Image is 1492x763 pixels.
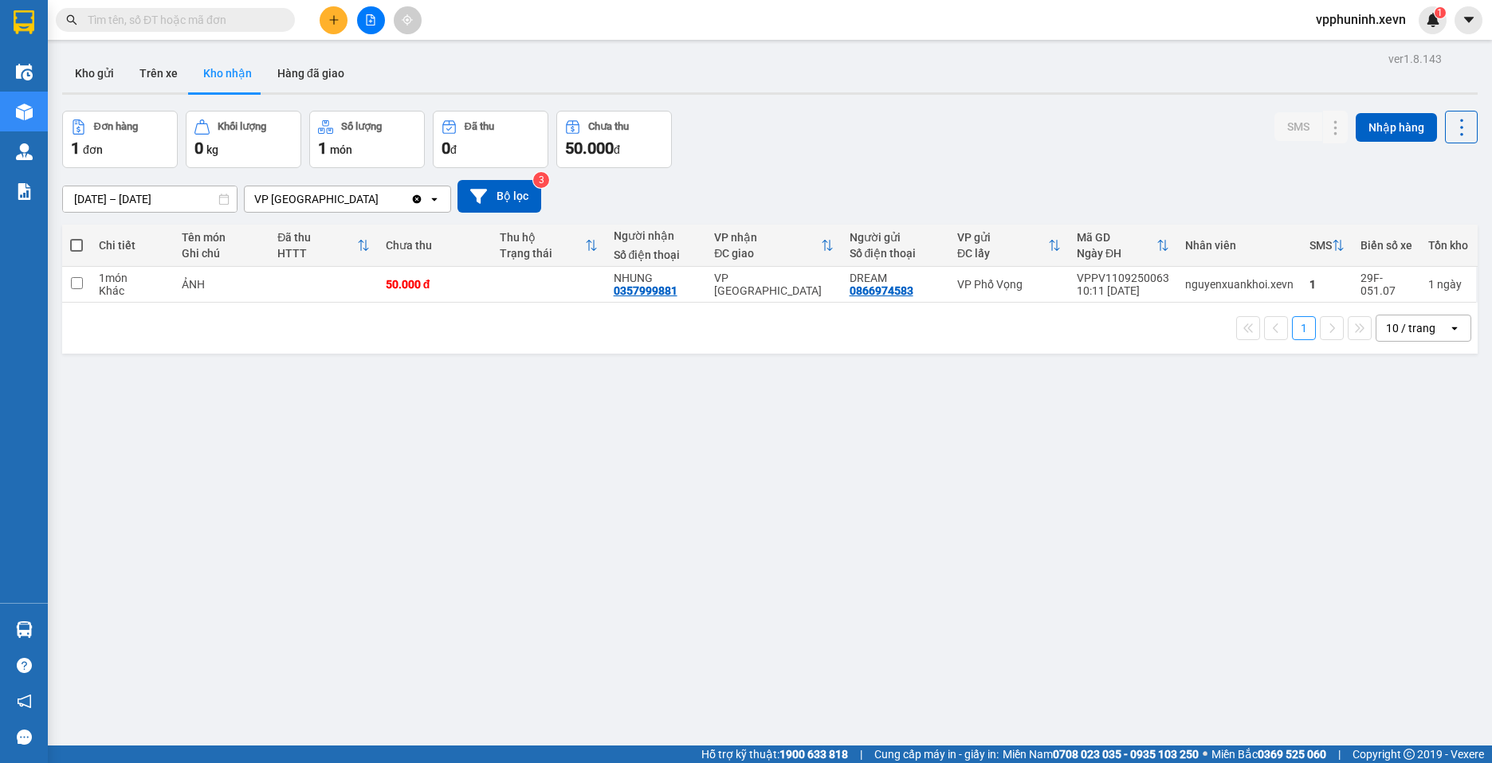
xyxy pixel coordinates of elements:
[850,272,941,284] div: DREAM
[62,54,127,92] button: Kho gửi
[17,694,32,709] span: notification
[14,10,34,34] img: logo-vxr
[357,6,385,34] button: file-add
[16,183,33,200] img: solution-icon
[1203,751,1207,757] span: ⚪️
[17,658,32,673] span: question-circle
[1428,239,1468,252] div: Tồn kho
[1185,278,1294,291] div: nguyenxuankhoi.xevn
[1069,225,1177,267] th: Toggle SortBy
[1077,247,1156,260] div: Ngày ĐH
[714,247,820,260] div: ĐC giao
[500,247,585,260] div: Trạng thái
[714,272,833,297] div: VP [GEOGRAPHIC_DATA]
[450,143,457,156] span: đ
[190,54,265,92] button: Kho nhận
[442,139,450,158] span: 0
[1448,322,1461,335] svg: open
[465,121,494,132] div: Đã thu
[182,231,261,244] div: Tên món
[614,284,677,297] div: 0357999881
[1462,13,1476,27] span: caret-down
[17,730,32,745] span: message
[386,239,484,252] div: Chưa thu
[99,272,166,284] div: 1 món
[66,14,77,25] span: search
[16,104,33,120] img: warehouse-icon
[1338,745,1341,763] span: |
[1053,748,1199,761] strong: 0708 023 035 - 0935 103 250
[99,239,166,252] div: Chi tiết
[949,225,1069,267] th: Toggle SortBy
[1258,748,1326,761] strong: 0369 525 060
[860,745,862,763] span: |
[1077,284,1169,297] div: 10:11 [DATE]
[1426,13,1440,27] img: icon-new-feature
[330,143,352,156] span: món
[394,6,422,34] button: aim
[206,143,218,156] span: kg
[779,748,848,761] strong: 1900 633 818
[1437,7,1443,18] span: 1
[850,247,941,260] div: Số điện thoại
[341,121,382,132] div: Số lượng
[850,284,913,297] div: 0866974583
[433,111,548,168] button: Đã thu0đ
[1386,320,1435,336] div: 10 / trang
[1292,316,1316,340] button: 1
[500,231,585,244] div: Thu hộ
[957,278,1061,291] div: VP Phố Vọng
[1077,231,1156,244] div: Mã GD
[320,6,347,34] button: plus
[957,247,1048,260] div: ĐC lấy
[1309,278,1345,291] div: 1
[706,225,841,267] th: Toggle SortBy
[957,231,1048,244] div: VP gửi
[277,247,356,260] div: HTTT
[533,172,549,188] sup: 3
[874,745,999,763] span: Cung cấp máy in - giấy in:
[1428,278,1468,291] div: 1
[614,229,699,242] div: Người nhận
[1303,10,1419,29] span: vpphuninh.xevn
[457,180,541,213] button: Bộ lọc
[83,143,103,156] span: đơn
[265,54,357,92] button: Hàng đã giao
[127,54,190,92] button: Trên xe
[1435,7,1446,18] sup: 1
[410,193,423,205] svg: Clear value
[701,745,848,763] span: Hỗ trợ kỹ thuật:
[1360,272,1412,297] div: 29F-051.07
[614,248,699,261] div: Số điện thoại
[328,14,340,25] span: plus
[194,139,203,158] span: 0
[1003,745,1199,763] span: Miền Nam
[62,111,178,168] button: Đơn hàng1đơn
[402,14,413,25] span: aim
[254,191,379,207] div: VP [GEOGRAPHIC_DATA]
[218,121,266,132] div: Khối lượng
[588,121,629,132] div: Chưa thu
[1309,239,1332,252] div: SMS
[99,284,166,297] div: Khác
[16,64,33,80] img: warehouse-icon
[1302,225,1353,267] th: Toggle SortBy
[1077,272,1169,284] div: VPPV1109250063
[94,121,138,132] div: Đơn hàng
[386,278,484,291] div: 50.000 đ
[614,272,699,284] div: NHUNG
[1211,745,1326,763] span: Miền Bắc
[309,111,425,168] button: Số lượng1món
[1185,239,1294,252] div: Nhân viên
[182,278,261,291] div: ẢNH
[428,193,441,205] svg: open
[1388,50,1442,68] div: ver 1.8.143
[1404,749,1415,760] span: copyright
[1360,239,1412,252] div: Biển số xe
[380,191,382,207] input: Selected VP Phù Ninh.
[318,139,327,158] span: 1
[1437,278,1462,291] span: ngày
[186,111,301,168] button: Khối lượng0kg
[1455,6,1482,34] button: caret-down
[614,143,620,156] span: đ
